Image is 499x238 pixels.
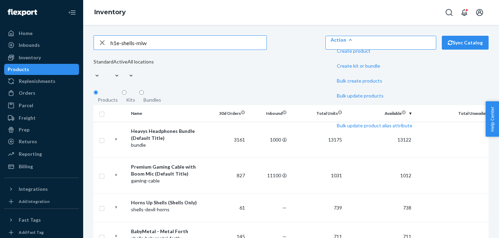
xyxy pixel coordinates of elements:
[131,128,203,142] div: Heavys Headphones Bundle (Default Title)
[442,36,489,50] button: Sync Catalog
[4,76,79,87] a: Replenishments
[4,40,79,51] a: Inbounds
[248,158,289,193] td: 11100
[94,58,113,65] div: Standard
[89,2,131,23] ol: breadcrumbs
[331,36,431,43] div: Action
[8,66,29,73] div: Products
[289,105,345,122] th: Total Units
[4,148,79,160] a: Reporting
[113,65,114,72] input: Active
[143,96,161,103] div: Bundles
[113,58,128,65] div: Active
[98,96,118,103] div: Products
[4,214,79,226] button: Fast Tags
[19,114,36,121] div: Freight
[334,205,342,211] span: 739
[131,206,203,213] div: shells-devil-horns
[4,87,79,99] a: Orders
[19,138,37,145] div: Returns
[206,193,248,222] td: 61
[4,136,79,147] a: Returns
[248,122,289,158] td: 1000
[403,205,411,211] span: 738
[19,186,48,193] div: Integrations
[131,199,203,206] div: Horns Up Shells (Shells Only)
[8,9,37,16] img: Flexport logo
[94,90,98,95] input: Products
[473,6,487,19] button: Open account menu
[4,184,79,195] button: Integrations
[19,198,50,204] div: Add Integration
[345,105,414,122] th: Available
[19,229,44,235] div: Add Fast Tag
[331,172,342,178] span: 1031
[397,137,411,143] span: 13122
[331,43,430,58] button: Create product
[4,228,79,237] a: Add Fast Tag
[337,49,412,53] span: Create product
[337,78,412,83] span: Bulk create products
[19,163,33,170] div: Billing
[19,126,29,133] div: Prep
[139,90,144,95] input: Bundles
[457,6,471,19] button: Open notifications
[400,172,411,178] span: 1012
[19,78,55,85] div: Replenishments
[4,112,79,124] a: Freight
[4,28,79,39] a: Home
[19,30,33,37] div: Home
[65,6,79,19] button: Close Navigation
[128,58,154,65] div: All locations
[248,105,289,122] th: Inbound
[19,42,40,49] div: Inbounds
[331,73,430,88] button: Bulk create products
[442,6,456,19] button: Open Search Box
[19,151,42,158] div: Reporting
[19,54,41,61] div: Inventory
[4,64,79,75] a: Products
[325,36,436,50] button: ActionCreate productCreate kit or bundleBulk create productsBulk update productsBulk update bundl...
[111,36,266,50] input: Search inventory by name or sku
[131,142,203,148] div: bundle
[19,90,35,96] div: Orders
[126,96,135,103] div: Kits
[4,124,79,135] a: Prep
[131,177,203,184] div: gaming-cable
[122,90,126,95] input: Kits
[131,228,203,235] div: BabyMetal - Metal Forth
[19,102,33,109] div: Parcel
[331,58,430,73] button: Create kit or bundle
[19,216,41,223] div: Fast Tags
[331,88,430,103] button: Bulk update products
[485,101,499,137] button: Help Center
[328,137,342,143] span: 13175
[94,8,126,16] a: Inventory
[128,105,206,122] th: Name
[4,100,79,111] a: Parcel
[4,52,79,63] a: Inventory
[206,122,248,158] td: 3161
[206,158,248,193] td: 827
[337,63,412,68] span: Create kit or bundle
[4,197,79,206] a: Add Integration
[4,161,79,172] a: Billing
[282,205,287,211] span: —
[206,105,248,122] th: 30d Orders
[131,163,203,177] div: Premium Gaming Cable with Boom Mic (Default Title)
